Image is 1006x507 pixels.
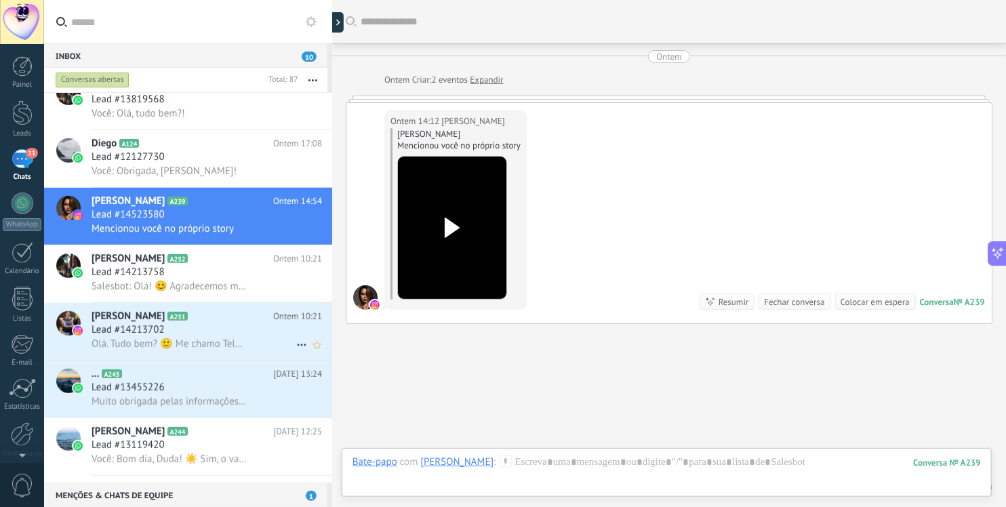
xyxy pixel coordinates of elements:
span: Lead #12127730 [92,150,165,164]
img: icon [73,326,83,336]
span: [DATE] 13:24 [273,367,322,381]
div: Chats [3,173,42,182]
a: Expandir [470,73,503,87]
span: Ontem 14:54 [273,195,322,208]
span: Você: Bom dia, Duda! ☀️ Sim, o valor da turma de 2026 é diferente da turma atual. Tivemos que rea... [92,453,247,466]
span: Marcela Marques [441,115,504,128]
div: Painel [3,81,42,89]
div: Conversa [920,296,954,308]
div: Inbox [44,43,327,68]
div: Marcela Marques [421,455,494,468]
span: Marcela Marques [353,285,378,310]
span: [PERSON_NAME] [92,195,165,208]
div: Leads [3,129,42,138]
img: icon [73,211,83,220]
div: Colocar em espera [841,296,910,308]
span: A252 [167,254,187,263]
div: Ontem [384,73,412,87]
div: Estatísticas [3,403,42,411]
img: icon [73,268,83,278]
img: icon [73,153,83,163]
div: [PERSON_NAME] Mencionou você no próprio story [397,128,521,151]
span: 1 [306,491,317,501]
div: 239 [914,457,981,468]
div: Calendário [3,267,42,276]
div: Fechar conversa [764,296,824,308]
a: avataricon[PERSON_NAME]A251Ontem 10:21Lead #14213702Olá. Tudo bem? 🙂 Me chamo Telma e sou represe... [44,303,332,360]
button: Mais [298,68,327,92]
span: Lead #13455226 [92,381,165,394]
span: A124 [119,139,139,148]
span: A244 [167,427,187,436]
span: 11 [26,148,37,159]
img: icon [73,441,83,451]
span: Mencionou você no próprio story [92,222,234,235]
div: WhatsApp [3,218,41,231]
span: A251 [167,312,187,321]
span: Lead #14213702 [92,323,165,337]
span: Ontem 17:08 [273,137,322,150]
span: Salesbot: Olá! 😊 Agradecemos muito pelo seu contato! 💬 Esta é uma mensagem automática. Aguarde um... [92,280,247,293]
div: Menções & Chats de equipe [44,483,327,507]
span: Lead #14213758 [92,266,165,279]
img: icon [73,384,83,393]
div: Mostrar [330,12,344,33]
span: Lead #13119420 [92,439,165,452]
a: avataricon...Ontem 17:08Lead #13819568Você: Olá, tudo bem?! [44,73,332,129]
img: instagram.svg [370,300,380,310]
div: Conversas abertas [56,72,129,88]
div: Total: 87 [263,73,298,87]
span: Ontem 10:21 [273,252,322,266]
a: avataricon[PERSON_NAME]A239Ontem 14:54Lead #14523580Mencionou você no próprio story [44,188,332,245]
span: Você: Olá, tudo bem?! [92,107,185,120]
span: A245 [102,369,121,378]
span: [DATE] 12:25 [273,425,322,439]
div: Ontem 14:12 [390,115,441,128]
a: avataricon...A245[DATE] 13:24Lead #13455226Muito obrigada pelas informações! Acredito ser importa... [44,361,332,418]
span: 10 [302,52,317,62]
a: avataricon[PERSON_NAME]A244[DATE] 12:25Lead #13119420Você: Bom dia, Duda! ☀️ Sim, o valor da turm... [44,418,332,475]
a: avatariconDiegoA124Ontem 17:08Lead #12127730Você: Obrigada, [PERSON_NAME]! [44,130,332,187]
span: A239 [167,197,187,205]
span: : [494,455,496,469]
span: 2 eventos [432,73,468,87]
span: [PERSON_NAME] [92,310,165,323]
div: № A239 [954,296,985,308]
div: Resumir [719,296,749,308]
span: Você: Obrigada, [PERSON_NAME]! [92,165,237,178]
div: E-mail [3,359,42,367]
span: Lead #14523580 [92,208,165,222]
span: [PERSON_NAME] [92,425,165,439]
div: Listas [3,315,42,323]
span: Diego [92,137,117,150]
span: Lead #13819568 [92,93,165,106]
span: Muito obrigada pelas informações! Acredito ser importante ter o equipamento de ultrasson o quanto... [92,395,247,408]
div: Ontem [656,50,681,63]
a: avataricon[PERSON_NAME]A252Ontem 10:21Lead #14213758Salesbot: Olá! 😊 Agradecemos muito pelo seu c... [44,245,332,302]
span: ... [92,367,99,381]
span: Ontem 10:21 [273,310,322,323]
span: [PERSON_NAME] [92,252,165,266]
div: Criar: [384,73,504,87]
span: com [400,455,418,469]
img: icon [73,96,83,105]
span: Olá. Tudo bem? 🙂 Me chamo Telma e sou representante comercial da Office Impressos, uma gráfica es... [92,338,247,350]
